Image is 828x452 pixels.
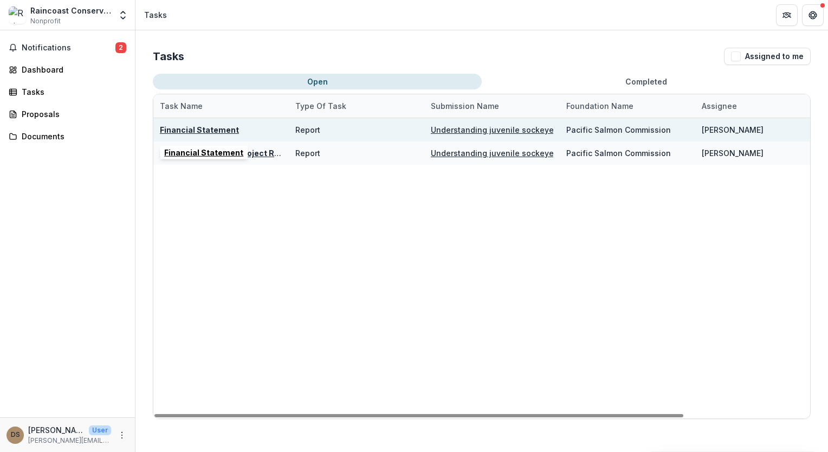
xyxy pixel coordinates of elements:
[802,4,824,26] button: Get Help
[702,124,764,135] div: [PERSON_NAME]
[560,94,695,118] div: Foundation Name
[28,424,85,436] p: [PERSON_NAME]
[424,94,560,118] div: Submission Name
[482,74,811,89] button: Completed
[566,124,671,135] div: Pacific Salmon Commission
[560,100,640,112] div: Foundation Name
[776,4,798,26] button: Partners
[22,86,122,98] div: Tasks
[160,125,239,134] a: Financial Statement
[4,61,131,79] a: Dashboard
[160,148,295,158] a: Southern Fund Final Project Report
[115,4,131,26] button: Open entity switcher
[22,64,122,75] div: Dashboard
[295,124,320,135] div: Report
[4,105,131,123] a: Proposals
[153,94,289,118] div: Task Name
[4,83,131,101] a: Tasks
[289,94,424,118] div: Type of Task
[566,147,671,159] div: Pacific Salmon Commission
[153,50,184,63] h2: Tasks
[695,100,743,112] div: Assignee
[30,5,111,16] div: Raincoast Conservation Foundation
[702,147,764,159] div: [PERSON_NAME]
[424,100,506,112] div: Submission Name
[144,9,167,21] div: Tasks
[4,39,131,56] button: Notifications2
[11,431,20,438] div: Dave Scott
[28,436,111,445] p: [PERSON_NAME][EMAIL_ADDRESS][DOMAIN_NAME]
[22,108,122,120] div: Proposals
[295,147,320,159] div: Report
[153,74,482,89] button: Open
[115,42,126,53] span: 2
[724,48,811,65] button: Assigned to me
[22,43,115,53] span: Notifications
[289,100,353,112] div: Type of Task
[30,16,61,26] span: Nonprofit
[22,131,122,142] div: Documents
[153,100,209,112] div: Task Name
[4,127,131,145] a: Documents
[89,425,111,435] p: User
[115,429,128,442] button: More
[9,7,26,24] img: Raincoast Conservation Foundation
[140,7,171,23] nav: breadcrumb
